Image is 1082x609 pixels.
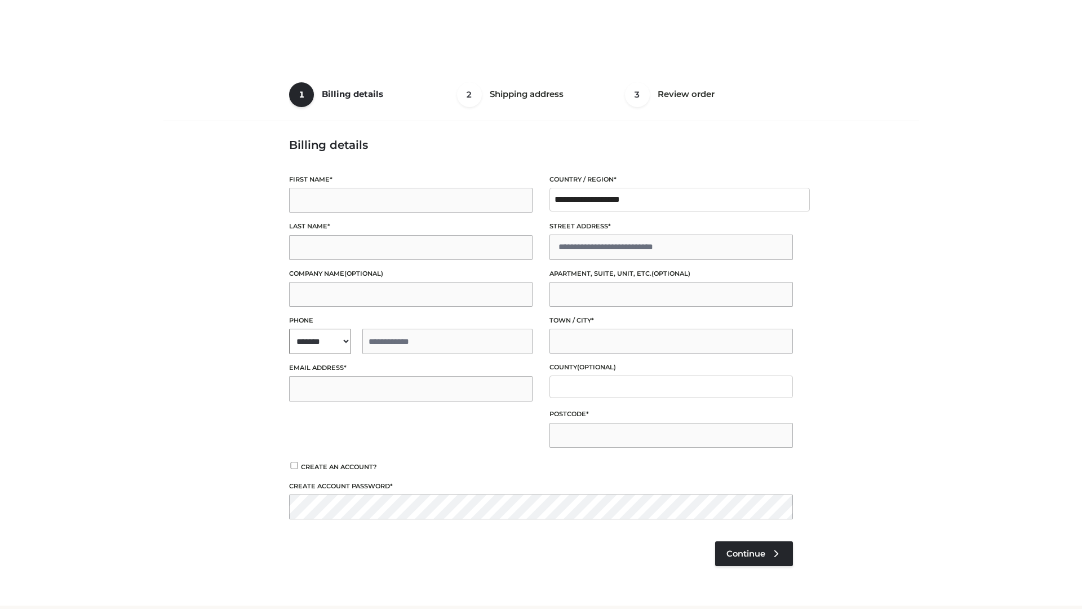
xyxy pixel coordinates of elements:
span: Review order [658,89,715,99]
span: Billing details [322,89,383,99]
span: 3 [625,82,650,107]
span: (optional) [577,363,616,371]
label: Company name [289,268,533,279]
h3: Billing details [289,138,793,152]
label: Street address [549,221,793,232]
label: Phone [289,315,533,326]
span: (optional) [344,270,383,277]
label: County [549,362,793,373]
label: First name [289,174,533,185]
label: Postcode [549,409,793,420]
label: Email address [289,363,533,373]
span: Continue [726,549,765,559]
span: (optional) [651,270,690,277]
label: Town / City [549,315,793,326]
span: Create an account? [301,463,377,471]
input: Create an account? [289,462,299,469]
label: Last name [289,221,533,232]
a: Continue [715,541,793,566]
label: Create account password [289,481,793,492]
span: Shipping address [490,89,564,99]
span: 1 [289,82,314,107]
label: Apartment, suite, unit, etc. [549,268,793,279]
label: Country / Region [549,174,793,185]
span: 2 [457,82,482,107]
